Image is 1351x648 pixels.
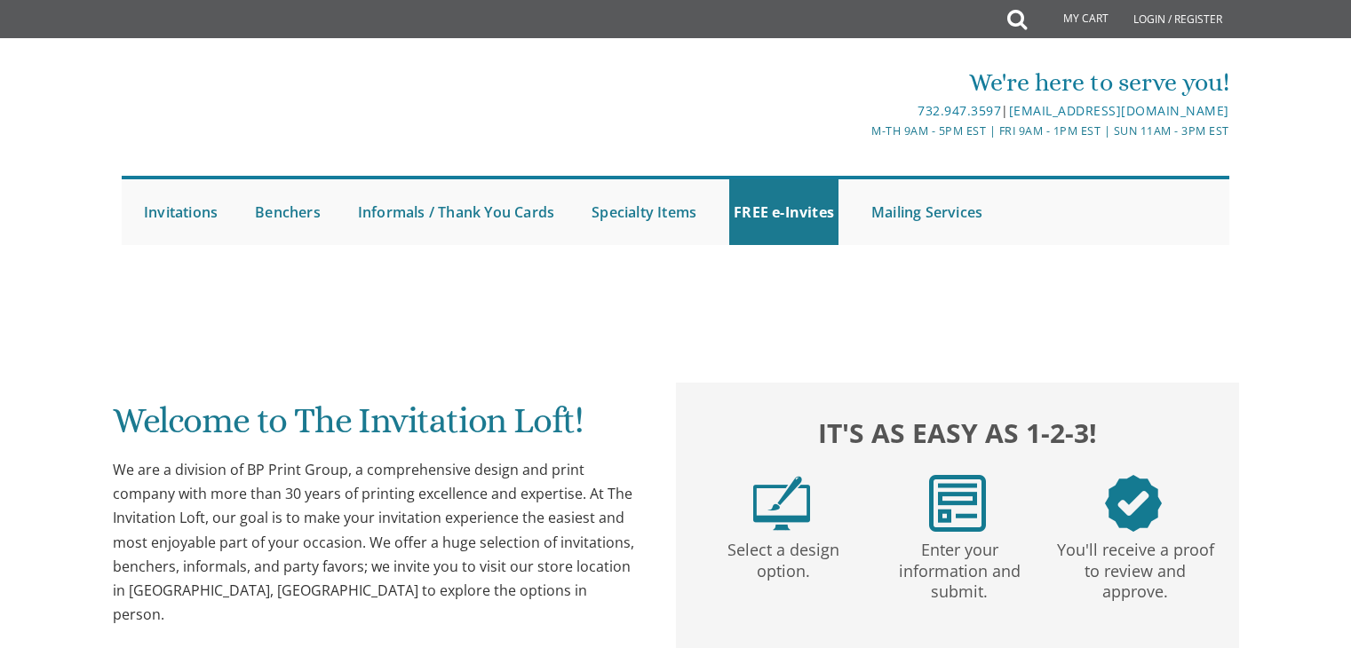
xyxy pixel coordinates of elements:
h2: It's as easy as 1-2-3! [694,413,1221,453]
div: We are a division of BP Print Group, a comprehensive design and print company with more than 30 y... [113,458,640,627]
a: Invitations [139,179,222,245]
img: step3.png [1105,475,1162,532]
a: My Cart [1025,2,1121,37]
a: Benchers [250,179,325,245]
p: You'll receive a proof to review and approve. [1051,532,1220,603]
div: We're here to serve you! [492,65,1229,100]
a: Specialty Items [587,179,701,245]
p: Enter your information and submit. [875,532,1044,603]
a: [EMAIL_ADDRESS][DOMAIN_NAME] [1009,102,1229,119]
img: step2.png [929,475,986,532]
a: 732.947.3597 [918,102,1001,119]
img: step1.png [753,475,810,532]
a: Informals / Thank You Cards [354,179,559,245]
p: Select a design option. [699,532,868,582]
div: | [492,100,1229,122]
a: FREE e-Invites [729,179,838,245]
a: Mailing Services [867,179,987,245]
div: M-Th 9am - 5pm EST | Fri 9am - 1pm EST | Sun 11am - 3pm EST [492,122,1229,140]
h1: Welcome to The Invitation Loft! [113,401,640,454]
